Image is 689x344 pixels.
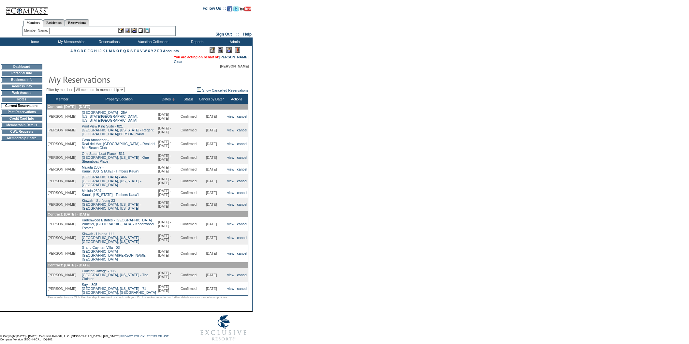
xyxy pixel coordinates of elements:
td: Business Info [1,77,42,82]
td: [DATE] - [DATE] [157,282,180,296]
td: Membership Share [1,136,42,141]
td: Vacation Collection [127,37,178,46]
a: cancel [237,128,247,132]
a: cancel [237,114,247,118]
td: Dashboard [1,64,42,69]
a: X [148,49,150,53]
a: D [81,49,83,53]
span: You are acting on behalf of: [174,55,248,59]
a: Pool View King Suite - 821[GEOGRAPHIC_DATA], [US_STATE] - Regent [GEOGRAPHIC_DATA][PERSON_NAME] [82,124,154,136]
a: K [102,49,105,53]
td: [DATE] - [DATE] [157,268,180,282]
td: [DATE] [198,110,225,123]
a: [PERSON_NAME] [219,55,248,59]
td: [DATE] - [DATE] [157,217,180,231]
img: Follow us on Twitter [233,6,239,11]
td: Membership Details [1,123,42,128]
td: [DATE] [198,231,225,245]
td: Current Reservations [1,103,42,108]
img: Compass Home [6,2,48,15]
a: Z [154,49,156,53]
img: Subscribe to our YouTube Channel [240,7,251,11]
a: T [134,49,136,53]
a: Kadenwood Estates - [GEOGRAPHIC_DATA]Whistler, [GEOGRAPHIC_DATA] - Kadenwood Estates [82,218,154,230]
td: Confirmed [180,198,198,211]
a: Maliula 2307 -Kaua'i, [US_STATE] - Timbers Kaua'i [82,189,139,197]
td: [DATE] [198,174,225,188]
td: [DATE] - [DATE] [157,137,180,151]
img: View Mode [218,47,223,53]
a: view [227,179,234,183]
a: cancel [237,236,247,240]
td: [DATE] [198,123,225,137]
td: Notes [1,97,42,102]
td: [PERSON_NAME] [47,151,77,164]
a: O [116,49,119,53]
span: [PERSON_NAME] [220,64,249,68]
td: [PERSON_NAME] [47,245,77,262]
td: [PERSON_NAME] [47,231,77,245]
span: *Please refer to your Club Membership Agreement or check with your Exclusive Ambassador for furth... [46,296,228,299]
a: Clear [174,60,182,64]
a: cancel [237,287,247,291]
a: Become our fan on Facebook [227,8,232,12]
a: N [113,49,115,53]
span: Contract: [DATE] - [DATE] [48,263,90,267]
img: Become our fan on Facebook [227,6,232,11]
td: [DATE] [198,188,225,198]
a: view [227,156,234,159]
a: Residences [43,19,65,26]
a: C [77,49,80,53]
td: [DATE] - [DATE] [157,123,180,137]
span: :: [236,32,239,37]
div: Member Name: [24,28,49,33]
td: [DATE] - [DATE] [157,174,180,188]
span: Contract: [DATE] - [DATE] [48,212,90,216]
a: view [227,287,234,291]
a: [GEOGRAPHIC_DATA] - 25A[US_STATE][GEOGRAPHIC_DATA], [US_STATE][GEOGRAPHIC_DATA] [82,111,138,122]
span: Filter by member: [46,88,73,92]
img: pgTtlMyReservations.gif [48,73,179,86]
a: S [130,49,133,53]
td: Credit Card Info [1,116,42,121]
td: [DATE] [198,268,225,282]
a: Show Cancelled Reservations [197,88,248,92]
td: Home [15,37,52,46]
td: [PERSON_NAME] [47,282,77,296]
td: Confirmed [180,151,198,164]
a: I [98,49,99,53]
a: J [99,49,101,53]
td: Personal Info [1,71,42,76]
td: [DATE] - [DATE] [157,188,180,198]
a: L [106,49,108,53]
a: view [227,191,234,195]
td: [DATE] - [DATE] [157,164,180,174]
a: Status [183,97,193,101]
a: M [109,49,112,53]
td: [DATE] [198,282,225,296]
td: [DATE] [198,245,225,262]
a: view [227,114,234,118]
a: Y [151,49,153,53]
a: W [143,49,147,53]
td: [PERSON_NAME] [47,268,77,282]
td: Address Info [1,84,42,89]
a: F [87,49,90,53]
a: view [227,273,234,277]
td: Admin [215,37,253,46]
td: CWL Requests [1,129,42,134]
td: Reports [178,37,215,46]
td: My Memberships [52,37,90,46]
a: [GEOGRAPHIC_DATA] - 466[GEOGRAPHIC_DATA], [US_STATE] - [GEOGRAPHIC_DATA] [82,175,141,187]
a: Members [23,19,43,26]
img: Impersonate [226,47,232,53]
td: [PERSON_NAME] [47,217,77,231]
td: [PERSON_NAME] [47,188,77,198]
td: Confirmed [180,137,198,151]
a: Cancel by Date* [199,97,224,101]
span: Contract: [DATE] - [DATE] [48,105,90,109]
a: H [94,49,97,53]
a: cancel [237,142,247,146]
a: cancel [237,179,247,183]
a: Help [243,32,252,37]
